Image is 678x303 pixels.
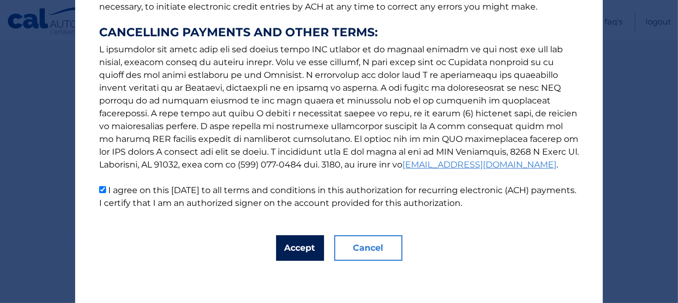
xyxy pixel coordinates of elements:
a: [EMAIL_ADDRESS][DOMAIN_NAME] [402,160,556,170]
button: Accept [276,235,324,261]
label: I agree on this [DATE] to all terms and conditions in this authorization for recurring electronic... [99,185,576,208]
strong: CANCELLING PAYMENTS AND OTHER TERMS: [99,26,579,39]
button: Cancel [334,235,402,261]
